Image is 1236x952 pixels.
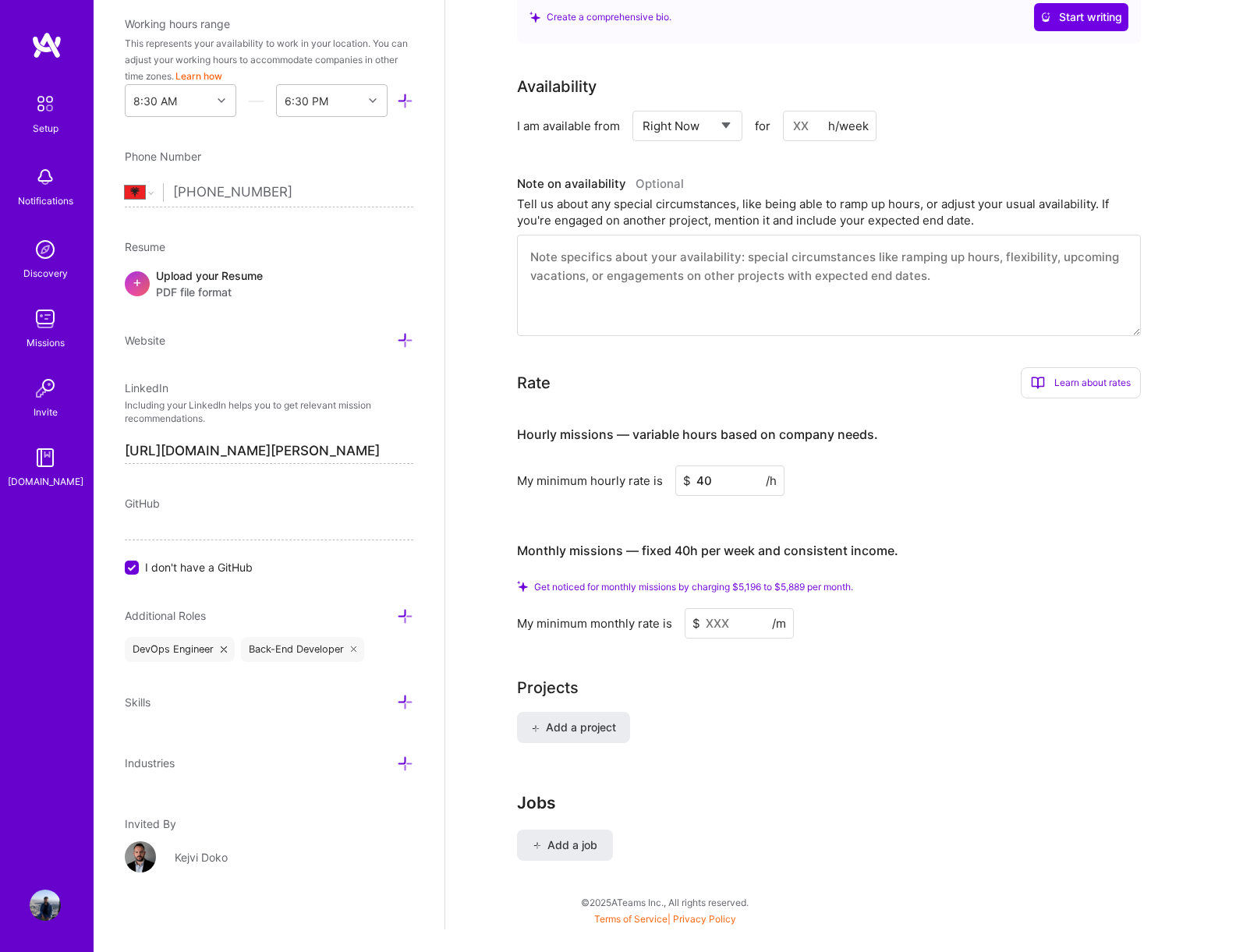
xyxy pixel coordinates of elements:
span: Industries [125,756,175,770]
img: bell [30,161,61,193]
div: Note on availability [517,172,684,196]
span: Resume [125,240,165,253]
h4: Monthly missions — fixed 40h per week and consistent income. [517,543,898,558]
span: $ [692,615,700,632]
div: 6:30 PM [285,93,328,109]
span: Start writing [1040,9,1122,25]
a: User Avatar [26,890,65,921]
i: icon Close [351,646,357,653]
div: My minimum monthly rate is [517,615,672,632]
img: discovery [30,234,61,265]
i: icon Chevron [218,97,225,104]
a: Privacy Policy [673,913,736,925]
div: Rate [517,371,551,395]
div: Invite [34,404,58,420]
span: Add a project [531,720,616,735]
span: Invited By [125,817,176,830]
h3: Jobs [517,793,1164,812]
span: | [594,913,736,925]
i: icon HorizontalInLineDivider [248,93,264,109]
span: for [755,118,770,134]
img: teamwork [30,303,61,334]
a: Terms of Service [594,913,668,925]
span: Phone Number [125,150,201,163]
div: Learn about rates [1021,367,1141,398]
i: icon Close [221,646,227,653]
div: Tell us about any special circumstances, like being able to ramp up hours, or adjust your usual a... [517,196,1141,228]
input: +1 (000) 000-0000 [173,170,413,215]
div: [DOMAIN_NAME] [8,473,83,490]
div: Projects [517,676,579,699]
div: Discovery [23,265,68,281]
div: Availability [517,75,597,98]
span: Optional [636,176,684,191]
span: GitHub [125,497,160,510]
span: LinkedIn [125,381,168,395]
span: PDF file format [156,284,263,300]
div: DevOps Engineer [125,637,235,662]
div: This represents your availability to work in your location. You can adjust your working hours to ... [125,35,413,84]
img: setup [29,87,62,120]
div: +Upload your ResumePDF file format [125,267,413,300]
input: XXX [685,608,794,639]
i: icon PlusBlack [531,724,540,733]
i: icon Chevron [369,97,377,104]
span: Working hours range [125,17,230,30]
span: /m [772,615,786,632]
span: Add a job [533,837,597,853]
button: Add a project [517,712,630,743]
span: Get noticed for monthly missions by charging $5,196 to $5,889 per month. [534,581,853,593]
img: logo [31,31,62,59]
span: Skills [125,695,151,709]
div: © 2025 ATeams Inc., All rights reserved. [94,883,1236,922]
div: Back-End Developer [241,637,365,662]
img: Invite [30,373,61,404]
img: User Avatar [30,890,61,921]
i: icon SuggestedTeams [529,12,540,23]
div: 8:30 AM [133,93,177,109]
i: icon CrystalBallWhite [1040,12,1051,23]
i: Check [517,581,528,592]
p: Including your LinkedIn helps you to get relevant mission recommendations. [125,399,413,426]
img: guide book [30,442,61,473]
button: Learn how [175,68,222,84]
button: Start writing [1034,3,1128,31]
span: /h [766,472,777,489]
span: I don't have a GitHub [145,559,253,575]
span: + [133,274,142,290]
div: Notifications [18,193,73,209]
div: I am available from [517,118,620,134]
button: Add a job [517,830,613,861]
div: Setup [33,120,58,136]
i: icon BookOpen [1031,376,1045,390]
h4: Hourly missions — variable hours based on company needs. [517,427,878,442]
input: XX [783,111,877,141]
i: icon PlusBlack [533,841,541,850]
div: Upload your Resume [156,267,263,300]
div: h/week [828,118,869,134]
div: Create a comprehensive bio. [529,9,671,25]
span: Website [125,334,165,347]
span: Additional Roles [125,609,206,622]
div: Missions [27,334,65,351]
span: $ [683,472,691,489]
input: XXX [675,465,784,496]
div: My minimum hourly rate is [517,472,663,489]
